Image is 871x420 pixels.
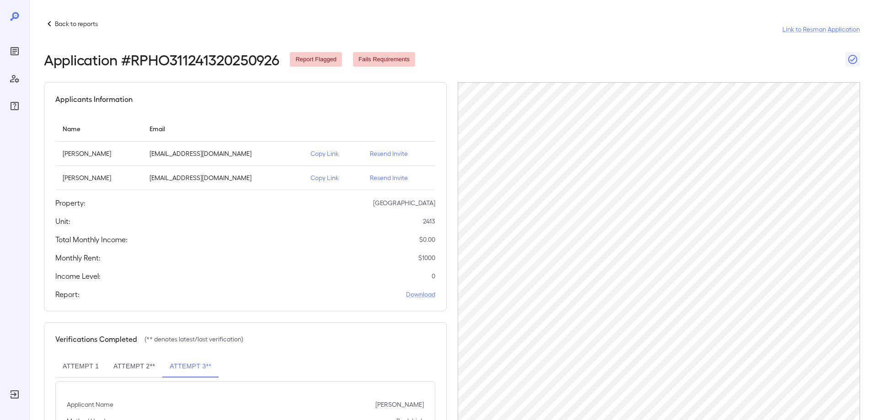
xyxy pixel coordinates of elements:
p: Resend Invite [370,173,428,182]
th: Email [142,116,303,142]
h5: Verifications Completed [55,334,137,345]
button: Close Report [845,52,860,67]
div: Log Out [7,387,22,402]
a: Link to Resman Application [782,25,860,34]
h5: Monthly Rent: [55,252,101,263]
p: 0 [432,271,435,281]
p: [EMAIL_ADDRESS][DOMAIN_NAME] [150,149,296,158]
div: Manage Users [7,71,22,86]
p: [PERSON_NAME] [63,173,135,182]
p: [GEOGRAPHIC_DATA] [373,198,435,207]
div: FAQ [7,99,22,113]
p: Resend Invite [370,149,428,158]
p: [PERSON_NAME] [375,400,424,409]
th: Name [55,116,142,142]
p: $ 1000 [418,253,435,262]
p: Back to reports [55,19,98,28]
p: (** denotes latest/last verification) [144,335,243,344]
button: Attempt 1 [55,356,106,377]
span: Report Flagged [290,55,342,64]
button: Attempt 3** [162,356,219,377]
table: simple table [55,116,435,190]
span: Fails Requirements [353,55,415,64]
h2: Application # RPHO311241320250926 [44,51,279,68]
p: [PERSON_NAME] [63,149,135,158]
p: 2413 [423,217,435,226]
p: $ 0.00 [419,235,435,244]
button: Attempt 2** [106,356,162,377]
p: Copy Link [310,173,355,182]
p: Copy Link [310,149,355,158]
h5: Income Level: [55,271,101,282]
div: Reports [7,44,22,58]
p: [EMAIL_ADDRESS][DOMAIN_NAME] [150,173,296,182]
h5: Unit: [55,216,70,227]
h5: Total Monthly Income: [55,234,128,245]
h5: Applicants Information [55,94,133,105]
p: Applicant Name [67,400,113,409]
a: Download [406,290,435,299]
h5: Report: [55,289,80,300]
h5: Property: [55,197,85,208]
